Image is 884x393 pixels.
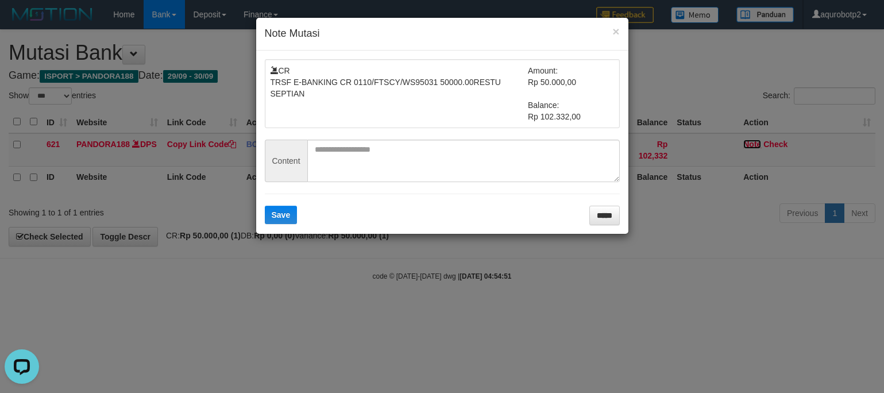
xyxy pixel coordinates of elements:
h4: Note Mutasi [265,26,620,41]
span: Content [265,140,307,182]
td: CR TRSF E-BANKING CR 0110/FTSCY/WS95031 50000.00RESTU SEPTIAN [271,65,528,122]
span: Save [272,210,291,219]
button: Open LiveChat chat widget [5,5,39,39]
button: × [612,25,619,37]
td: Amount: Rp 50.000,00 Balance: Rp 102.332,00 [528,65,614,122]
button: Save [265,206,298,224]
